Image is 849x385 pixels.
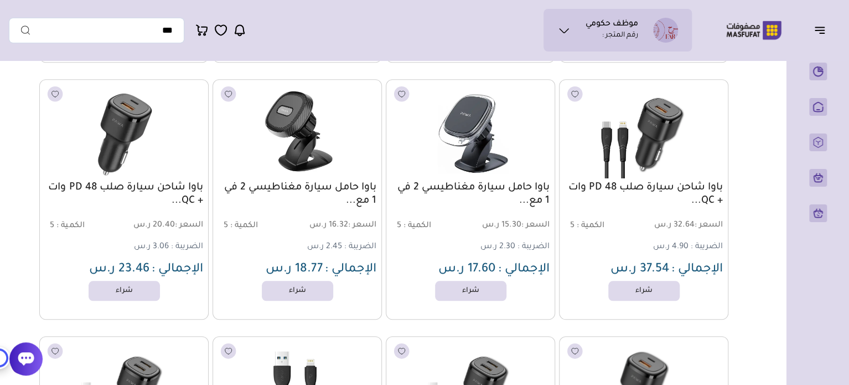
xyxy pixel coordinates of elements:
[718,19,789,41] img: Logo
[50,222,54,230] span: 5
[223,222,227,230] span: 5
[170,243,203,251] span: الضريبة :
[517,243,549,251] span: الضريبة :
[396,222,401,230] span: 5
[46,85,202,178] img: 20250714184840757550.png
[608,281,680,301] a: شراء
[45,181,203,208] a: باوا شاحن سيارة صلب PD 48 وات + QC...
[324,263,376,276] span: الإجمالي :
[344,243,376,251] span: الضريبة :
[219,85,375,178] img: 20250714184851580381.png
[219,181,376,208] a: باوا حامل سيارة مغناطيسي 2 في 1 مع...
[653,18,678,43] img: محمد بن عبدالرحمن بن محمد النعيم
[133,243,168,251] span: 3.06 ر.س
[151,263,203,276] span: الإجمالي :
[480,243,515,251] span: 2.30 ر.س
[392,181,549,208] a: باوا حامل سيارة مغناطيسي 2 في 1 مع...
[438,263,495,276] span: 17.60 ر.س
[126,220,203,231] span: 20.40 ر.س
[435,281,506,301] a: شراء
[521,221,549,230] span: السعر :
[645,220,722,231] span: 32.64 ر.س
[262,281,333,301] a: شراء
[472,220,550,231] span: 15.30 ر.س
[230,222,257,230] span: الكمية :
[89,281,160,301] a: شراء
[392,85,548,178] img: 20250714184852947981.png
[610,263,669,276] span: 37.54 ر.س
[56,222,84,230] span: الكمية :
[89,263,149,276] span: 23.46 ر.س
[348,221,376,230] span: السعر :
[307,243,341,251] span: 2.45 ر.س
[694,221,722,230] span: السعر :
[570,222,574,230] span: 5
[690,243,722,251] span: الضريبة :
[576,222,604,230] span: الكمية :
[299,220,376,231] span: 16.32 ر.س
[174,221,203,230] span: السعر :
[653,243,688,251] span: 4.90 ر.س
[403,222,431,230] span: الكمية :
[265,263,322,276] span: 18.77 ر.س
[565,181,722,208] a: باوا شاحن سيارة صلب PD 48 وات + QC...
[498,263,549,276] span: الإجمالي :
[586,19,638,30] h1: موظف حكومي
[602,30,638,42] p: رقم المتجر :
[566,85,722,178] img: 2025-07-17-6878d4baf37a3.png
[671,263,722,276] span: الإجمالي :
